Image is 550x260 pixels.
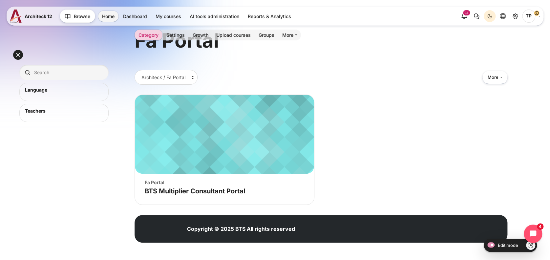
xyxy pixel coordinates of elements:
[463,10,470,15] div: 24
[10,10,55,23] a: A12 A12 Architeck 12
[458,10,470,22] div: Show notification window with 24 new notifications
[152,11,185,22] a: My courses
[60,10,95,23] button: Browse
[498,243,518,248] span: Edit mode
[522,10,535,23] span: Thanyaphon Pongpaichet
[145,179,304,186] div: Fa Portal
[526,241,535,250] a: Show/Hide - Region
[244,11,295,22] a: Reports & Analytics
[10,10,22,23] img: A12
[212,30,255,40] a: Upload courses
[522,10,540,23] a: User menu
[255,30,278,40] a: Groups
[482,71,507,84] button: More actions
[187,226,295,232] strong: Copyright © 2025 BTS All rights reserved
[25,108,103,114] h4: Teachers
[189,30,212,40] a: Growth
[162,30,189,40] a: Settings
[25,13,52,20] span: Architeck 12
[484,10,496,22] button: Light Mode Dark Mode
[135,28,507,205] section: Content
[98,11,118,22] a: Home
[145,187,245,195] a: BTS Multiplier Consultant Portal
[497,10,509,22] button: Languages
[135,30,162,40] a: Category
[186,11,243,22] a: AI tools administration
[471,10,482,22] button: There are 0 unread conversations
[485,11,495,21] div: Dark Mode
[509,10,521,22] a: Site administration
[135,28,219,53] h1: Fa Portal
[19,65,109,80] input: Search
[74,13,90,20] span: Browse
[25,87,103,93] h4: Language
[119,11,151,22] a: Dashboard
[278,30,301,40] a: More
